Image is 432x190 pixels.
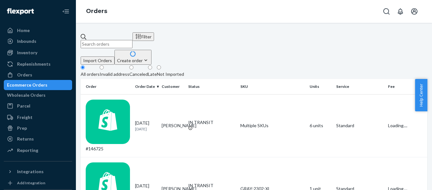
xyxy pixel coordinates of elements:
a: Inventory [4,48,72,58]
a: Ecommerce Orders [4,80,72,90]
div: Returns [17,136,34,142]
div: Customer [162,84,183,89]
div: Filter [135,33,151,40]
div: Inventory [17,49,37,56]
div: Freight [17,114,33,121]
div: Wholesale Orders [7,92,46,98]
button: Close Navigation [59,5,72,18]
input: Invalid address [100,65,104,69]
div: Not Imported [157,71,184,77]
div: Parcel [17,103,30,109]
td: Multiple SKUs [238,94,307,157]
th: Service [334,79,386,94]
a: Orders [86,8,107,15]
div: Prep [17,125,27,131]
button: Open Search Box [380,5,393,18]
p: Standard [336,122,383,129]
button: Open account menu [408,5,421,18]
input: Canceled [129,65,133,69]
img: Flexport logo [7,8,34,15]
div: Late [148,71,157,77]
a: Orders [4,70,72,80]
div: All orders [81,71,100,77]
div: Home [17,27,30,34]
p: [DATE] [135,126,157,132]
a: Returns [4,134,72,144]
div: IN TRANSIT [188,119,235,126]
a: Replenishments [4,59,72,69]
button: Create order [114,50,151,65]
div: IN TRANSIT [188,182,235,189]
th: Units [307,79,334,94]
div: Canceled [129,71,148,77]
td: Loading.... [386,94,427,157]
th: Order Date [133,79,159,94]
button: Import Orders [81,56,114,65]
div: Create order [117,57,149,64]
button: Open notifications [394,5,407,18]
th: Fee [386,79,427,94]
ol: breadcrumbs [81,2,112,21]
button: Filter [133,32,154,41]
button: Help Center [415,79,427,111]
a: Prep [4,123,72,133]
a: Wholesale Orders [4,90,72,100]
th: Order [81,79,133,94]
th: Status [186,79,238,94]
a: Add Integration [4,179,72,187]
a: Parcel [4,101,72,111]
td: [PERSON_NAME] [159,94,186,157]
input: Late [148,65,152,69]
div: #146725 [86,100,130,152]
a: Reporting [4,145,72,155]
div: Ecommerce Orders [7,82,47,88]
div: Invalid address [100,71,129,77]
div: Add Integration [17,180,45,186]
a: Home [4,25,72,36]
input: Not Imported [157,65,161,69]
a: Freight [4,112,72,122]
input: All orders [81,65,85,69]
div: [DATE] [135,120,157,132]
div: Reporting [17,147,38,154]
button: Integrations [4,167,72,177]
a: Inbounds [4,36,72,46]
td: 6 units [307,94,334,157]
div: Replenishments [17,61,51,67]
input: Search orders [81,40,133,48]
div: Inbounds [17,38,36,44]
th: SKU [238,79,307,94]
div: Integrations [17,168,44,175]
div: Orders [17,72,32,78]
